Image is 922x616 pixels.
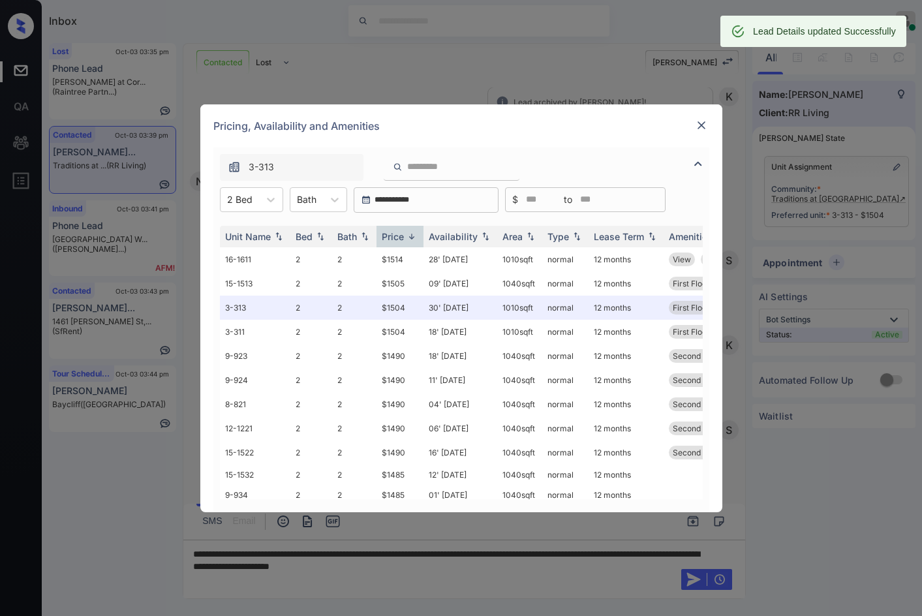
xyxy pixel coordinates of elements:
td: $1514 [376,247,423,271]
td: 12 months [589,392,664,416]
td: 1010 sqft [497,296,542,320]
td: 12 months [589,485,664,505]
img: sorting [524,232,537,241]
td: 12 months [589,416,664,440]
td: 12-1221 [220,416,290,440]
td: 2 [290,465,332,485]
td: normal [542,416,589,440]
td: 12 months [589,296,664,320]
img: sorting [358,232,371,241]
td: 1010 sqft [497,320,542,344]
td: 1040 sqft [497,392,542,416]
td: 2 [332,392,376,416]
td: 2 [332,247,376,271]
td: $1490 [376,344,423,368]
td: 16-1611 [220,247,290,271]
td: 2 [290,485,332,505]
span: View [673,254,691,264]
td: 12 months [589,465,664,485]
div: Pricing, Availability and Amenities [200,104,722,147]
td: 9-934 [220,485,290,505]
div: Type [547,231,569,242]
td: 2 [290,320,332,344]
td: 2 [332,440,376,465]
td: 15-1513 [220,271,290,296]
img: close [695,119,708,132]
td: normal [542,368,589,392]
td: $1490 [376,392,423,416]
td: $1490 [376,440,423,465]
td: normal [542,271,589,296]
td: normal [542,485,589,505]
td: 2 [290,296,332,320]
span: First Floor [673,303,710,313]
div: Availability [429,231,478,242]
td: 1040 sqft [497,416,542,440]
td: 04' [DATE] [423,392,497,416]
img: sorting [570,232,583,241]
td: 12 months [589,368,664,392]
td: normal [542,320,589,344]
img: sorting [405,232,418,241]
td: 2 [332,296,376,320]
td: 12 months [589,344,664,368]
td: normal [542,440,589,465]
td: 12 months [589,247,664,271]
td: normal [542,392,589,416]
td: 3-313 [220,296,290,320]
td: 01' [DATE] [423,485,497,505]
td: 2 [332,485,376,505]
td: 2 [332,368,376,392]
td: 06' [DATE] [423,416,497,440]
td: 8-821 [220,392,290,416]
td: 18' [DATE] [423,320,497,344]
td: 2 [290,344,332,368]
td: $1485 [376,485,423,505]
span: First Floor [673,279,710,288]
td: 18' [DATE] [423,344,497,368]
td: 2 [290,368,332,392]
td: $1485 [376,465,423,485]
td: 12 months [589,320,664,344]
td: 28' [DATE] [423,247,497,271]
div: Lease Term [594,231,644,242]
td: $1490 [376,368,423,392]
td: 2 [290,247,332,271]
div: Bath [337,231,357,242]
td: 1040 sqft [497,440,542,465]
img: icon-zuma [228,161,241,174]
td: 2 [332,344,376,368]
span: $ [512,192,518,207]
img: sorting [645,232,658,241]
td: 9-923 [220,344,290,368]
div: Lead Details updated Successfully [753,20,896,43]
span: Second Floor [673,448,722,457]
td: 15-1532 [220,465,290,485]
td: 12 months [589,271,664,296]
td: $1505 [376,271,423,296]
span: Second Floor [673,375,722,385]
img: sorting [314,232,327,241]
td: 9-924 [220,368,290,392]
td: normal [542,344,589,368]
td: normal [542,247,589,271]
td: 2 [290,271,332,296]
td: $1504 [376,296,423,320]
span: Second Floor [673,423,722,433]
span: 3-313 [249,160,274,174]
td: 1040 sqft [497,344,542,368]
span: to [564,192,572,207]
td: normal [542,465,589,485]
img: icon-zuma [393,161,403,173]
td: 11' [DATE] [423,368,497,392]
div: Area [502,231,523,242]
td: 09' [DATE] [423,271,497,296]
td: 1040 sqft [497,485,542,505]
td: 30' [DATE] [423,296,497,320]
td: 1040 sqft [497,368,542,392]
div: Amenities [669,231,713,242]
td: 2 [290,440,332,465]
td: 16' [DATE] [423,440,497,465]
img: icon-zuma [690,156,706,172]
td: $1504 [376,320,423,344]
